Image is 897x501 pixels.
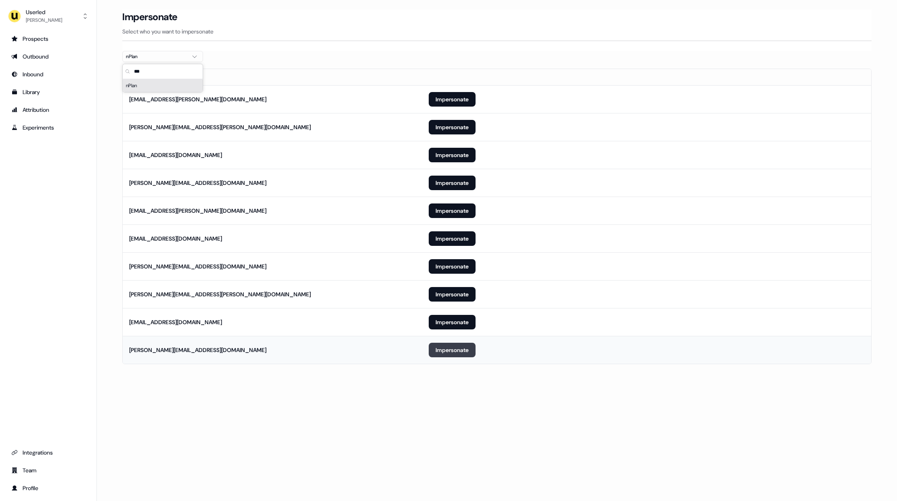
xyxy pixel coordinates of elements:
[129,179,266,187] div: [PERSON_NAME][EMAIL_ADDRESS][DOMAIN_NAME]
[129,290,311,298] div: [PERSON_NAME][EMAIL_ADDRESS][PERSON_NAME][DOMAIN_NAME]
[129,207,266,215] div: [EMAIL_ADDRESS][PERSON_NAME][DOMAIN_NAME]
[129,235,222,243] div: [EMAIL_ADDRESS][DOMAIN_NAME]
[11,484,85,492] div: Profile
[11,124,85,132] div: Experiments
[6,6,90,26] button: Userled[PERSON_NAME]
[429,148,476,162] button: Impersonate
[429,92,476,107] button: Impersonate
[11,449,85,457] div: Integrations
[129,151,222,159] div: [EMAIL_ADDRESS][DOMAIN_NAME]
[6,50,90,63] a: Go to outbound experience
[123,69,422,85] th: Email
[11,70,85,78] div: Inbound
[26,8,62,16] div: Userled
[429,259,476,274] button: Impersonate
[6,446,90,459] a: Go to integrations
[429,315,476,329] button: Impersonate
[11,466,85,474] div: Team
[6,86,90,99] a: Go to templates
[11,52,85,61] div: Outbound
[126,52,187,61] div: nPlan
[129,123,311,131] div: [PERSON_NAME][EMAIL_ADDRESS][PERSON_NAME][DOMAIN_NAME]
[129,318,222,326] div: [EMAIL_ADDRESS][DOMAIN_NAME]
[122,27,872,36] p: Select who you want to impersonate
[129,346,266,354] div: [PERSON_NAME][EMAIL_ADDRESS][DOMAIN_NAME]
[6,103,90,116] a: Go to attribution
[122,11,178,23] h3: Impersonate
[123,79,203,92] div: Suggestions
[11,35,85,43] div: Prospects
[6,68,90,81] a: Go to Inbound
[6,121,90,134] a: Go to experiments
[6,32,90,45] a: Go to prospects
[429,287,476,302] button: Impersonate
[429,203,476,218] button: Impersonate
[123,79,203,92] div: nPlan
[429,176,476,190] button: Impersonate
[129,95,266,103] div: [EMAIL_ADDRESS][PERSON_NAME][DOMAIN_NAME]
[122,51,203,62] button: nPlan
[26,16,62,24] div: [PERSON_NAME]
[11,106,85,114] div: Attribution
[6,464,90,477] a: Go to team
[129,262,266,270] div: [PERSON_NAME][EMAIL_ADDRESS][DOMAIN_NAME]
[11,88,85,96] div: Library
[6,482,90,495] a: Go to profile
[429,120,476,134] button: Impersonate
[429,231,476,246] button: Impersonate
[429,343,476,357] button: Impersonate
